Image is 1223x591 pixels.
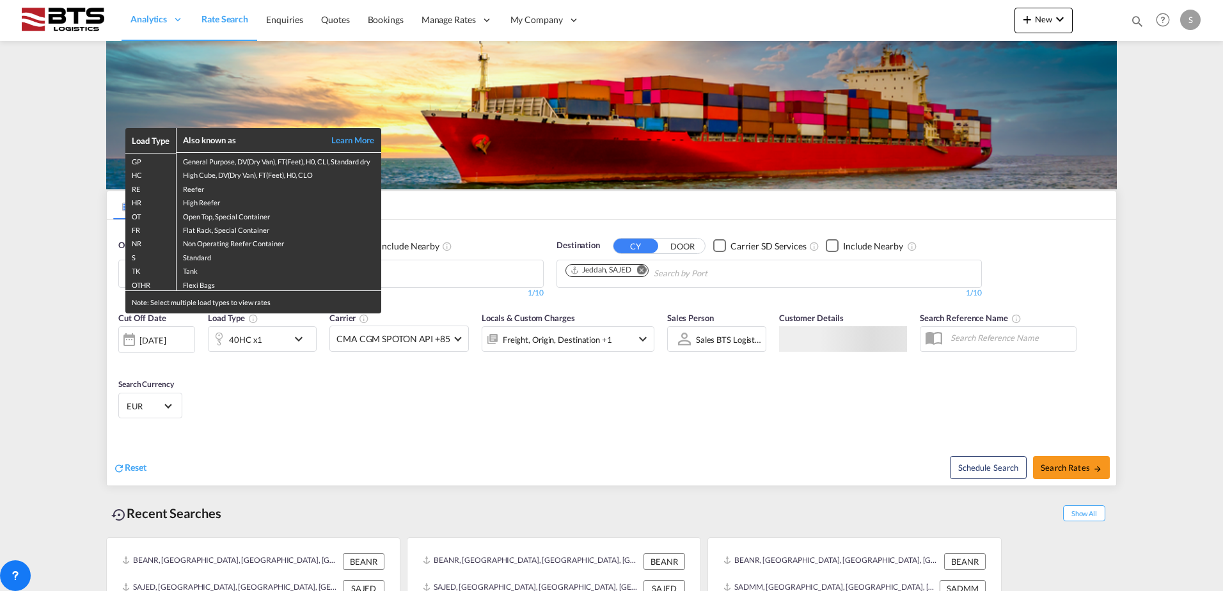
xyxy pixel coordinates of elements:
[177,209,381,222] td: Open Top, Special Container
[317,134,375,146] a: Learn More
[125,277,177,291] td: OTHR
[125,181,177,194] td: RE
[125,222,177,235] td: FR
[177,249,381,263] td: Standard
[177,235,381,249] td: Non Operating Reefer Container
[177,194,381,208] td: High Reefer
[125,153,177,167] td: GP
[177,277,381,291] td: Flexi Bags
[177,222,381,235] td: Flat Rack, Special Container
[183,134,317,146] div: Also known as
[125,235,177,249] td: NR
[125,291,381,313] div: Note: Select multiple load types to view rates
[177,153,381,167] td: General Purpose, DV(Dry Van), FT(Feet), H0, CLI, Standard dry
[125,249,177,263] td: S
[125,209,177,222] td: OT
[125,128,177,153] th: Load Type
[177,181,381,194] td: Reefer
[177,167,381,180] td: High Cube, DV(Dry Van), FT(Feet), H0, CLO
[125,194,177,208] td: HR
[125,263,177,276] td: TK
[125,167,177,180] td: HC
[177,263,381,276] td: Tank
